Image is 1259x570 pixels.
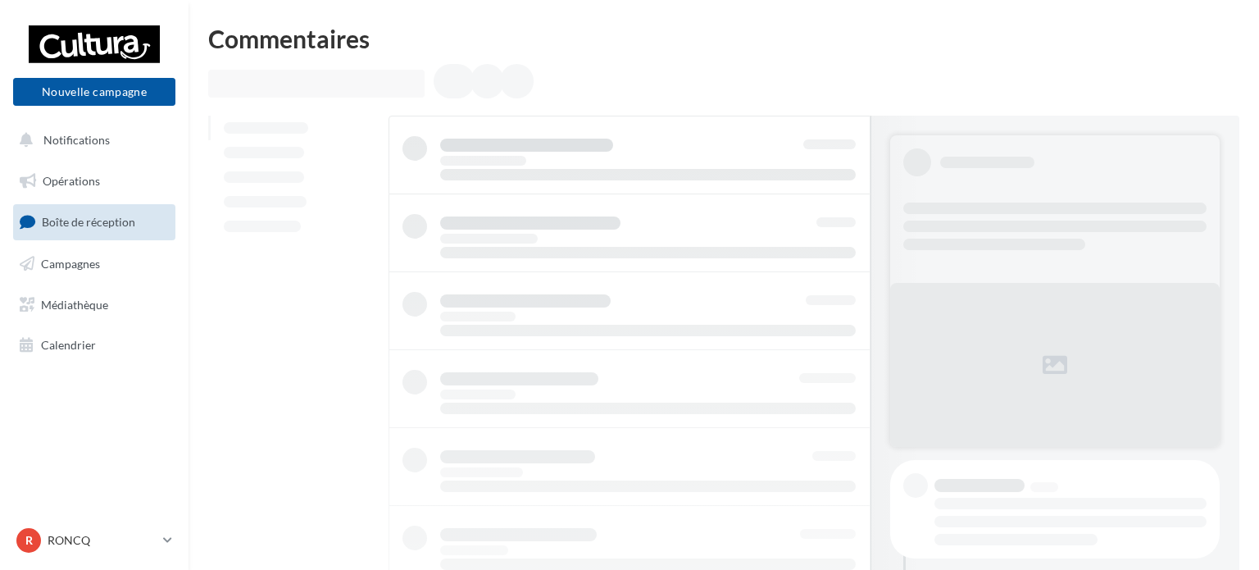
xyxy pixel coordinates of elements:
[41,297,108,311] span: Médiathèque
[41,338,96,352] span: Calendrier
[42,215,135,229] span: Boîte de réception
[208,26,1239,51] div: Commentaires
[43,133,110,147] span: Notifications
[48,532,157,549] p: RONCQ
[13,78,175,106] button: Nouvelle campagne
[13,525,175,556] a: R RONCQ
[10,247,179,281] a: Campagnes
[10,164,179,198] a: Opérations
[25,532,33,549] span: R
[10,288,179,322] a: Médiathèque
[41,257,100,271] span: Campagnes
[10,204,179,239] a: Boîte de réception
[43,174,100,188] span: Opérations
[10,123,172,157] button: Notifications
[10,328,179,363] a: Calendrier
